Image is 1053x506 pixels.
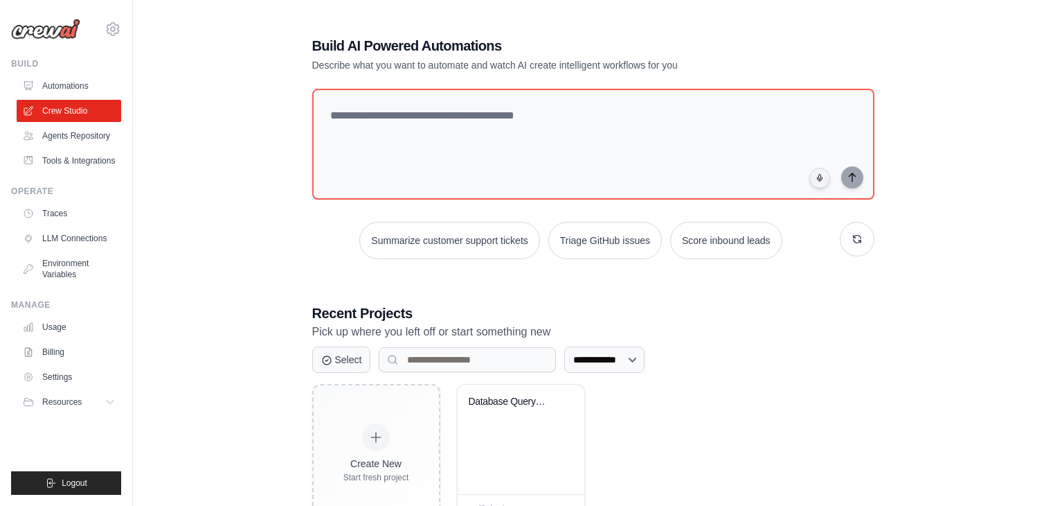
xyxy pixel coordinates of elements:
[62,478,87,489] span: Logout
[11,19,80,40] img: Logo
[343,457,409,471] div: Create New
[312,304,874,323] h3: Recent Projects
[17,227,121,250] a: LLM Connections
[11,471,121,495] button: Logout
[11,186,121,197] div: Operate
[548,222,662,259] button: Triage GitHub issues
[17,125,121,147] a: Agents Repository
[17,252,121,286] a: Environment Variables
[17,75,121,97] a: Automations
[17,100,121,122] a: Crew Studio
[840,222,874,256] button: Get new suggestions
[670,222,782,259] button: Score inbound leads
[312,347,371,373] button: Select
[359,222,539,259] button: Summarize customer support tickets
[11,299,121,311] div: Manage
[17,316,121,338] a: Usage
[312,323,874,341] p: Pick up where you left off or start something new
[469,396,552,408] div: Database Query Priority Response System
[343,472,409,483] div: Start fresh project
[312,58,777,72] p: Describe what you want to automate and watch AI create intelligent workflows for you
[17,391,121,413] button: Resources
[17,202,121,225] a: Traces
[11,58,121,69] div: Build
[312,36,777,55] h1: Build AI Powered Automations
[17,150,121,172] a: Tools & Integrations
[42,396,82,408] span: Resources
[17,366,121,388] a: Settings
[17,341,121,363] a: Billing
[809,168,830,189] button: Click to speak your automation idea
